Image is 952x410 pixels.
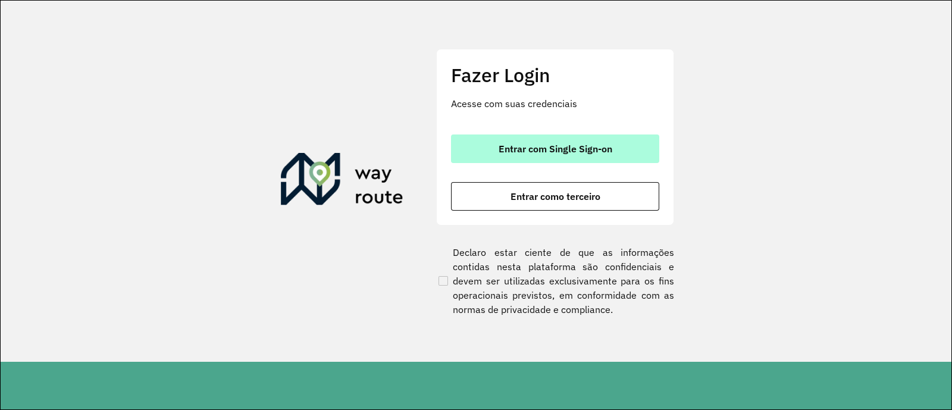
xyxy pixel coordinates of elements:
button: button [451,182,659,211]
h2: Fazer Login [451,64,659,86]
label: Declaro estar ciente de que as informações contidas nesta plataforma são confidenciais e devem se... [436,245,674,317]
button: button [451,134,659,163]
span: Entrar como terceiro [511,192,600,201]
p: Acesse com suas credenciais [451,96,659,111]
img: Roteirizador AmbevTech [281,153,403,210]
span: Entrar com Single Sign-on [499,144,612,154]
